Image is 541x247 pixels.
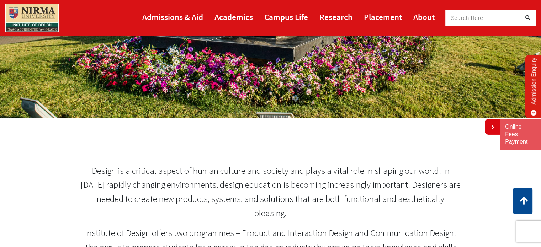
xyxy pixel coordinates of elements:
a: Placement [364,9,402,25]
a: Academics [214,9,253,25]
a: Campus Life [264,9,308,25]
img: main_logo [5,4,59,32]
a: Admissions & Aid [142,9,203,25]
p: Design is a critical aspect of human culture and society and plays a vital role in shaping our wo... [80,164,461,220]
a: Online Fees Payment [505,123,536,145]
span: Search Here [451,14,483,22]
a: Research [319,9,352,25]
a: About [413,9,435,25]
